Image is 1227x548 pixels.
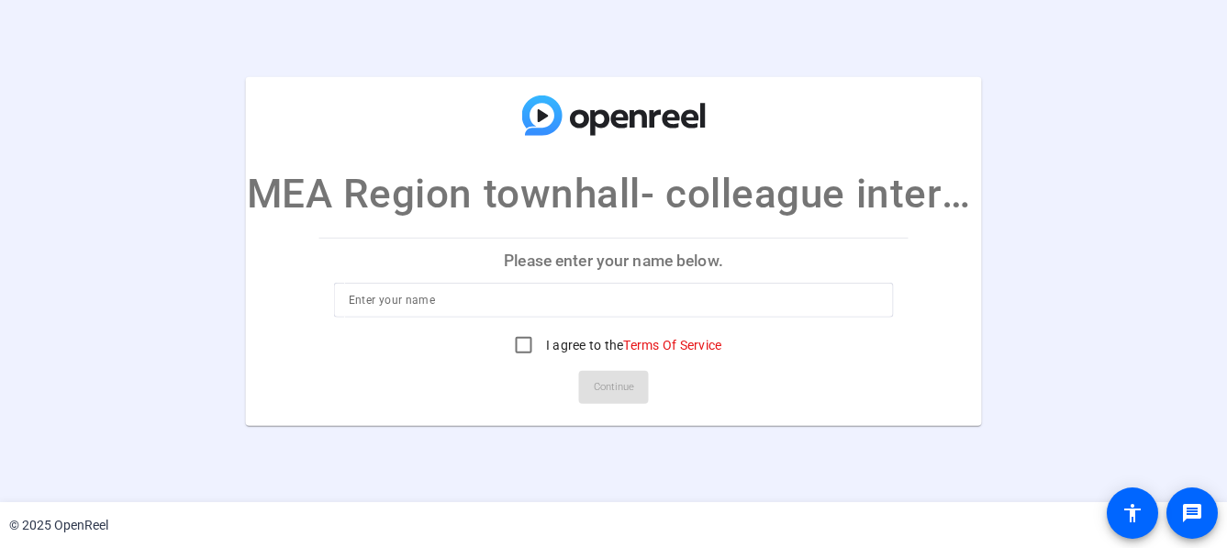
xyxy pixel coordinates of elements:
p: MEA Region townhall- colleague interviews [247,162,981,223]
a: Terms Of Service [623,338,721,352]
mat-icon: message [1181,502,1203,524]
div: © 2025 OpenReel [9,516,108,535]
img: company-logo [522,95,706,135]
mat-icon: accessibility [1121,502,1143,524]
input: Enter your name [349,289,879,311]
p: Please enter your name below. [319,238,909,282]
label: I agree to the [542,336,722,354]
